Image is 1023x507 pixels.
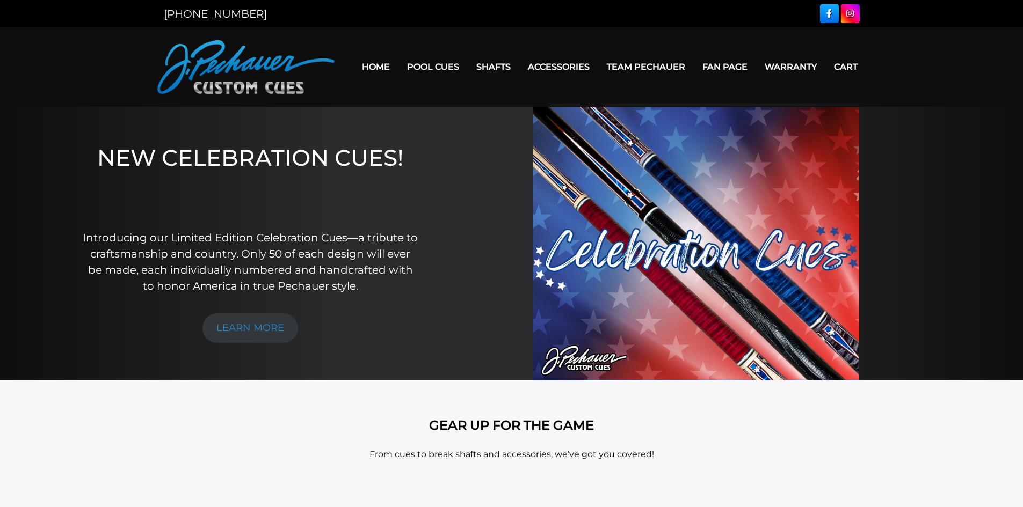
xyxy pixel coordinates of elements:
[82,230,419,294] p: Introducing our Limited Edition Celebration Cues—a tribute to craftsmanship and country. Only 50 ...
[756,53,825,80] a: Warranty
[519,53,598,80] a: Accessories
[825,53,866,80] a: Cart
[694,53,756,80] a: Fan Page
[202,313,298,343] a: LEARN MORE
[164,8,267,20] a: [PHONE_NUMBER]
[598,53,694,80] a: Team Pechauer
[353,53,398,80] a: Home
[157,40,335,94] img: Pechauer Custom Cues
[429,417,594,433] strong: GEAR UP FOR THE GAME
[468,53,519,80] a: Shafts
[82,144,419,215] h1: NEW CELEBRATION CUES!
[206,448,818,461] p: From cues to break shafts and accessories, we’ve got you covered!
[398,53,468,80] a: Pool Cues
